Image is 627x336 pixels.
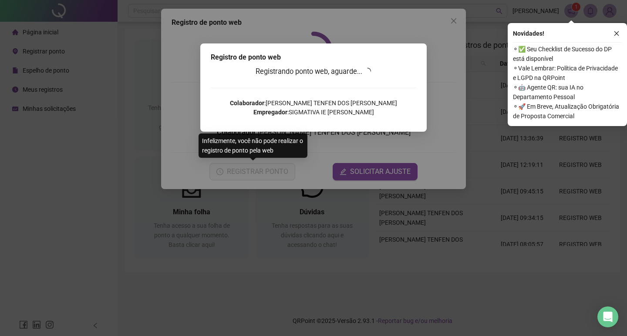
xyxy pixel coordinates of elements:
[253,109,287,116] strong: Empregador
[211,99,416,117] p: : [PERSON_NAME] TENFEN DOS [PERSON_NAME] : SIGMATIVA IE [PERSON_NAME]
[513,44,622,63] span: ⚬ ✅ Seu Checklist de Sucesso do DP está disponível
[230,100,264,106] strong: Colaborador
[513,83,622,102] span: ⚬ 🤖 Agente QR: sua IA no Departamento Pessoal
[513,63,622,83] span: ⚬ Vale Lembrar: Política de Privacidade e LGPD na QRPoint
[614,30,620,37] span: close
[513,102,622,121] span: ⚬ 🚀 Em Breve, Atualização Obrigatória de Proposta Comercial
[513,29,544,38] span: Novidades !
[363,67,373,76] span: loading
[211,52,416,63] div: Registro de ponto web
[597,306,618,327] div: Open Intercom Messenger
[211,66,416,77] h3: Registrando ponto web, aguarde...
